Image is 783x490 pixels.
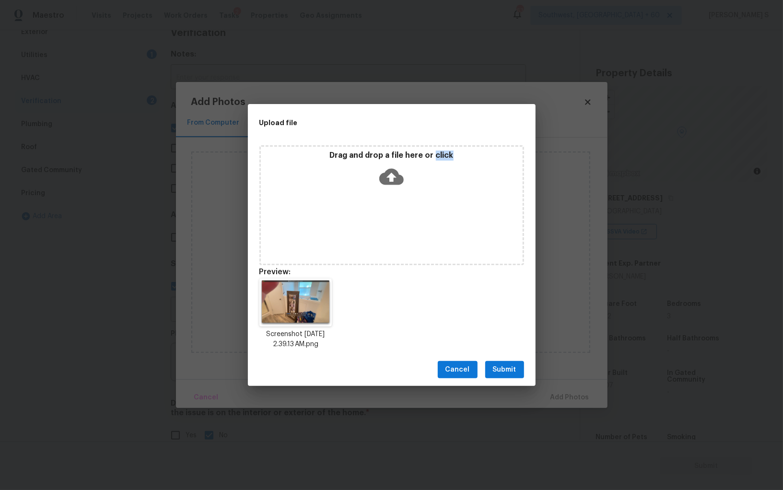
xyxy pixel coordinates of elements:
button: Cancel [438,361,478,379]
span: Submit [493,364,516,376]
h2: Upload file [259,117,481,128]
img: lzTjnEN+cdAAAAABJRU5ErkJggg== [259,279,332,327]
p: Drag and drop a file here or click [261,151,523,161]
p: Screenshot [DATE] 2.39.13 AM.png [259,329,332,350]
button: Submit [485,361,524,379]
span: Cancel [445,364,470,376]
